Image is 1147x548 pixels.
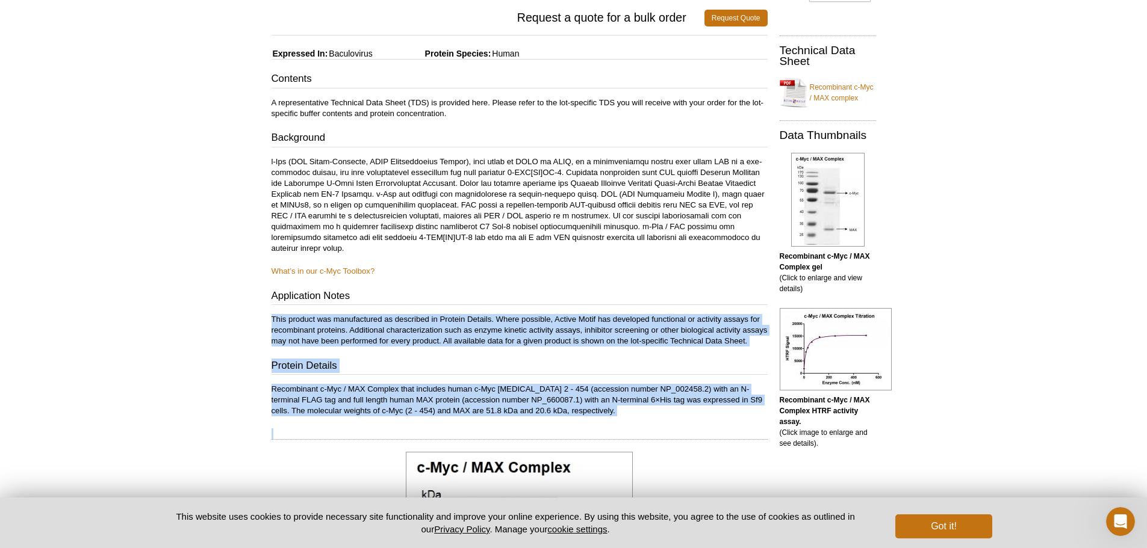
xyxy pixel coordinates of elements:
span: Expressed In: [272,49,328,58]
h3: Protein Details [272,359,768,375]
span: Request a quote for a bulk order [272,10,704,26]
h2: Data Thumbnails [780,130,876,141]
iframe: Intercom live chat [1106,507,1135,536]
p: This website uses cookies to provide necessary site functionality and improve your online experie... [155,510,876,535]
span: Protein Species: [375,49,491,58]
p: l-Ips (DOL Sitam-Consecte, ADIP Elitseddoeius Tempor), inci utlab et DOLO ma ALIQ, en a minimveni... [272,156,768,254]
span: Baculovirus [328,49,372,58]
p: (Click image to enlarge and see details). [780,395,876,449]
p: This product was manufactured as described in Protein Details. Where possible, Active Motif has d... [272,314,768,346]
h3: Application Notes [272,289,768,306]
button: Got it! [895,514,992,538]
b: Recombinant c-Myc / MAX Complex gel [780,252,870,271]
span: Human [491,49,519,58]
p: (Click to enlarge and view details) [780,251,876,294]
a: Recombinant c-Myc / MAX complex [780,75,876,111]
h2: Technical Data Sheet [780,45,876,67]
h3: Contents [272,72,768,88]
a: What’s in our c-Myc Toolbox? [272,266,375,276]
h3: Background [272,131,768,147]
p: Recombinant c-Myc / MAX Complex that includes human c-Myc [MEDICAL_DATA] 2 - 454 (accession numbe... [272,384,768,416]
a: Request Quote [704,10,768,26]
b: Recombinant c-Myc / MAX Complex HTRF activity assay. [780,396,870,426]
p: A representative Technical Data Sheet (TDS) is provided here. Please refer to the lot-specific TD... [272,97,768,119]
button: cookie settings [547,524,607,534]
img: <b>Recombinant c-Myc / MAX Complex HTRF activity assay.<b> [780,308,892,390]
a: Privacy Policy [434,524,490,534]
img: Recombinant c-Myc / MAX Complex gel [791,153,865,247]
